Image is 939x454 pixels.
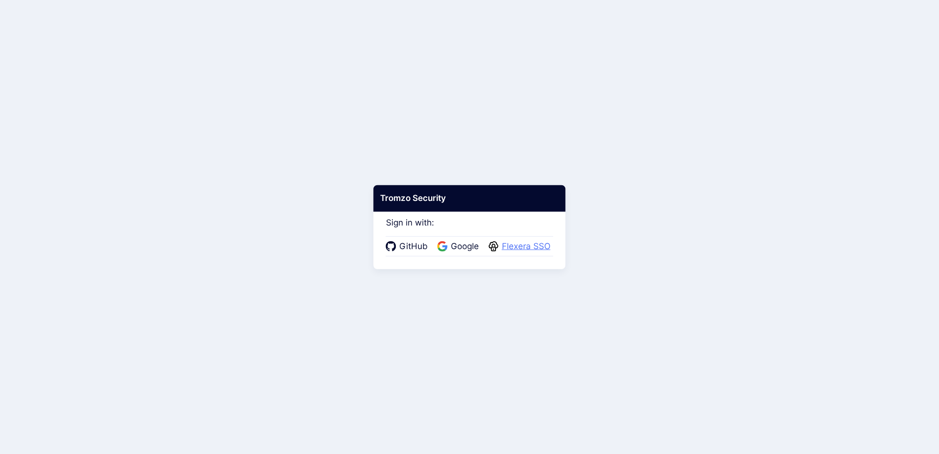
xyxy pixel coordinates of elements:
[396,240,431,253] span: GitHub
[499,240,553,253] span: Flexera SSO
[438,240,482,253] a: Google
[373,185,565,212] div: Tromzo Security
[489,240,553,253] a: Flexera SSO
[386,240,431,253] a: GitHub
[448,240,482,253] span: Google
[386,204,553,256] div: Sign in with:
